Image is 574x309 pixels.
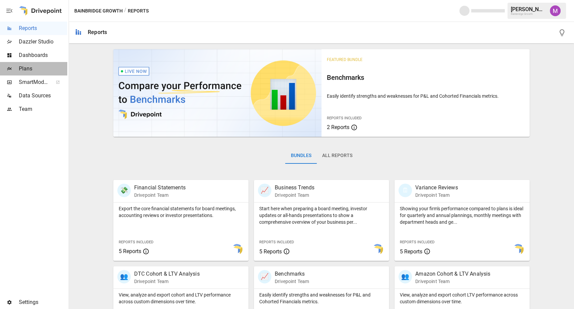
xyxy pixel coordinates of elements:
[19,298,67,306] span: Settings
[511,6,546,12] div: [PERSON_NAME]
[134,270,200,278] p: DTC Cohort & LTV Analysis
[119,248,141,254] span: 5 Reports
[327,124,349,130] span: 2 Reports
[134,278,200,285] p: Drivepoint Team
[19,38,67,46] span: Dazzler Studio
[259,248,282,255] span: 5 Reports
[398,184,412,197] div: 🗓
[327,93,524,99] p: Easily identify strengths and weaknesses for P&L and Cohorted Financials metrics.
[275,278,309,285] p: Drivepoint Team
[117,270,131,283] div: 👥
[285,148,316,164] button: Bundles
[400,291,524,305] p: View, analyze and export cohort LTV performance across custom dimensions over time.
[415,192,458,198] p: Drivepoint Team
[117,184,131,197] div: 💸
[258,184,271,197] div: 📈
[259,240,294,244] span: Reports Included
[415,184,458,192] p: Variance Reviews
[327,57,362,62] span: Featured Bundle
[513,244,524,255] img: smart model
[275,184,314,192] p: Business Trends
[275,192,314,198] p: Drivepoint Team
[119,291,243,305] p: View, analyze and export cohort and LTV performance across custom dimensions over time.
[511,12,546,16] div: Bainbridge Growth
[327,72,524,83] h6: Benchmarks
[113,49,321,137] img: video thumbnail
[400,205,524,225] p: Showing your firm's performance compared to plans is ideal for quarterly and annual plannings, mo...
[19,105,67,113] span: Team
[88,29,107,35] div: Reports
[119,205,243,219] p: Export the core financial statements for board meetings, accounting reviews or investor presentat...
[19,65,67,73] span: Plans
[119,240,153,244] span: Reports Included
[134,192,186,198] p: Drivepoint Team
[415,278,490,285] p: Drivepoint Team
[546,1,565,20] button: Umer Muhammed
[134,184,186,192] p: Financial Statements
[74,7,123,15] button: Bainbridge Growth
[232,244,242,255] img: smart model
[400,240,434,244] span: Reports Included
[19,92,67,100] span: Data Sources
[372,244,383,255] img: smart model
[400,248,422,255] span: 5 Reports
[124,7,126,15] div: /
[327,116,361,120] span: Reports Included
[415,270,490,278] p: Amazon Cohort & LTV Analysis
[259,291,384,305] p: Easily identify strengths and weaknesses for P&L and Cohorted Financials metrics.
[259,205,384,225] p: Start here when preparing a board meeting, investor updates or all-hands presentations to show a ...
[316,148,357,164] button: All Reports
[19,51,67,59] span: Dashboards
[550,5,561,16] img: Umer Muhammed
[19,78,48,86] span: SmartModel
[48,77,53,86] span: ™
[398,270,412,283] div: 👥
[258,270,271,283] div: 📈
[19,24,67,32] span: Reports
[275,270,309,278] p: Benchmarks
